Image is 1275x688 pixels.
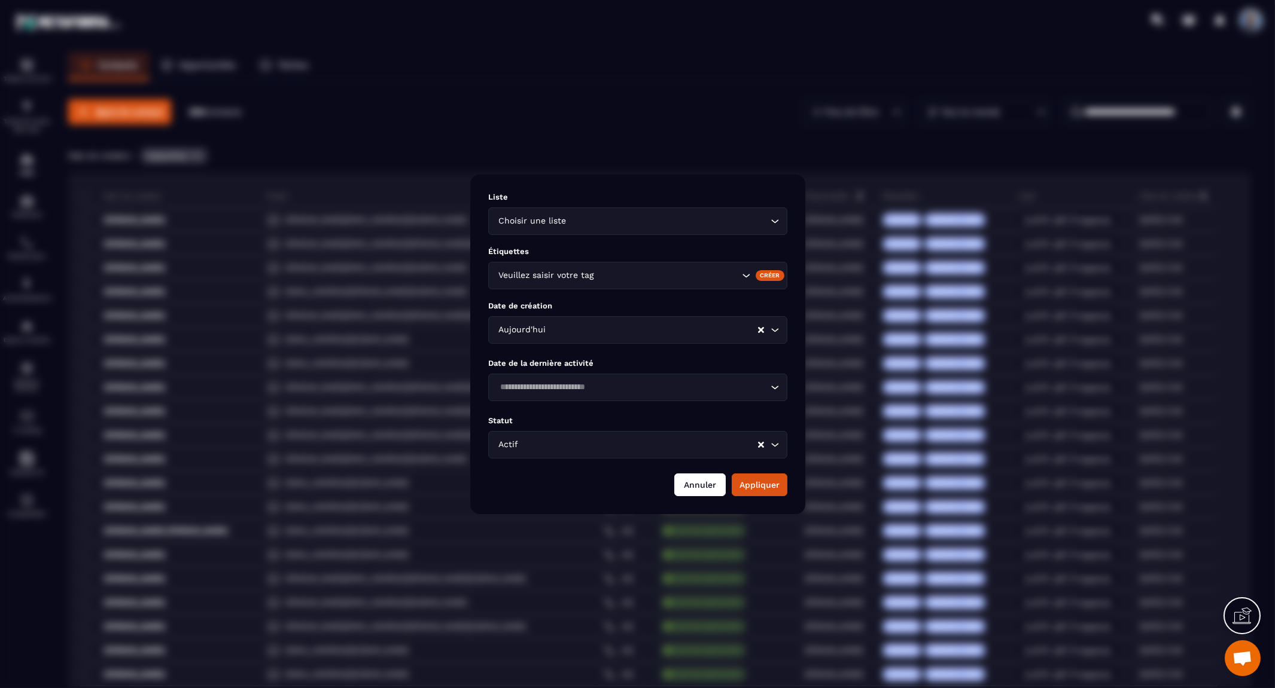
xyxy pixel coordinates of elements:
input: Search for option [569,215,768,228]
p: Date de la dernière activité [488,359,787,368]
p: Liste [488,192,787,201]
span: Veuillez saisir votre tag [496,269,597,282]
div: Search for option [488,374,787,401]
div: Créer [755,270,784,280]
input: Search for option [521,438,757,451]
p: Étiquettes [488,247,787,256]
button: Clear Selected [758,325,764,334]
input: Search for option [549,323,757,337]
button: Appliquer [732,473,787,496]
div: Search for option [488,431,787,458]
input: Search for option [496,381,768,394]
input: Search for option [597,269,739,282]
div: Search for option [488,207,787,235]
button: Annuler [674,473,726,496]
div: Search for option [488,316,787,344]
span: Choisir une liste [496,215,569,228]
span: Aujourd'hui [496,323,549,337]
div: Ouvrir le chat [1225,640,1261,676]
span: Actif [496,438,521,451]
button: Clear Selected [758,440,764,449]
div: Search for option [488,262,787,289]
p: Date de création [488,301,787,310]
p: Statut [488,416,787,425]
